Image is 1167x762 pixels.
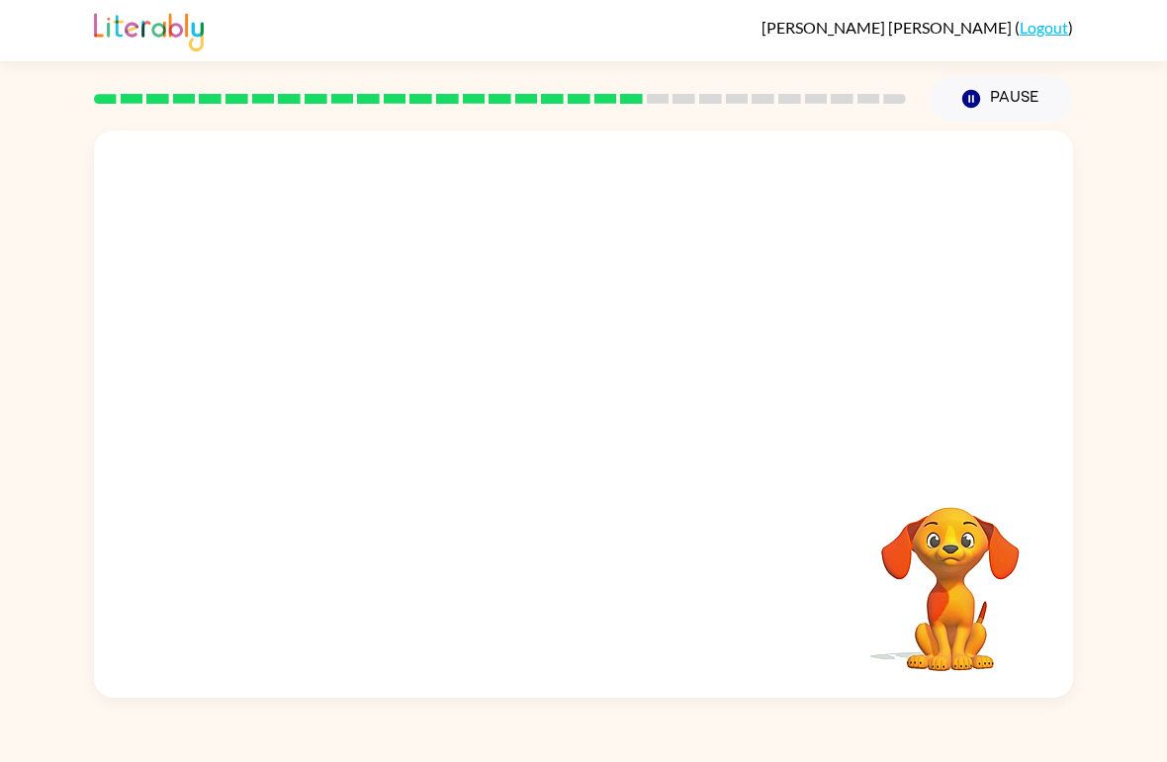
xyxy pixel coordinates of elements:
video: Your browser must support playing .mp4 files to use Literably. Please try using another browser. [852,476,1049,674]
div: ( ) [762,18,1073,37]
span: [PERSON_NAME] [PERSON_NAME] [762,18,1015,37]
a: Logout [1020,18,1068,37]
img: Literably [94,8,204,51]
button: Pause [930,76,1073,122]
